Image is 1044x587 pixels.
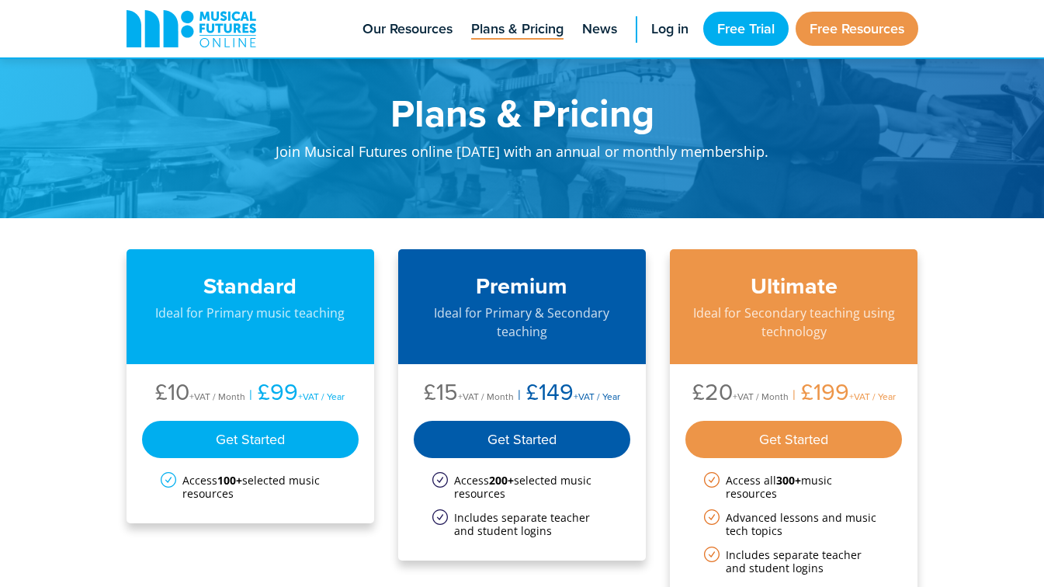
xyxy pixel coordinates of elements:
[414,421,631,458] div: Get Started
[432,511,612,537] li: Includes separate teacher and student logins
[217,473,242,488] strong: 100+
[362,19,453,40] span: Our Resources
[161,474,341,500] li: Access selected music resources
[849,390,896,403] span: +VAT / Year
[574,390,620,403] span: +VAT / Year
[458,390,514,403] span: +VAT / Month
[220,93,825,132] h1: Plans & Pricing
[776,473,801,488] strong: 300+
[704,548,884,575] li: Includes separate teacher and student logins
[685,304,903,341] p: Ideal for Secondary teaching using technology
[796,12,918,46] a: Free Resources
[704,511,884,537] li: Advanced lessons and music tech topics
[703,12,789,46] a: Free Trial
[733,390,789,403] span: +VAT / Month
[582,19,617,40] span: News
[298,390,345,403] span: +VAT / Year
[685,421,903,458] div: Get Started
[189,390,245,403] span: +VAT / Month
[245,380,345,408] li: £99
[489,473,514,488] strong: 200+
[471,19,564,40] span: Plans & Pricing
[142,273,359,300] h3: Standard
[651,19,688,40] span: Log in
[414,273,631,300] h3: Premium
[692,380,789,408] li: £20
[704,474,884,500] li: Access all music resources
[685,273,903,300] h3: Ultimate
[142,304,359,322] p: Ideal for Primary music teaching
[514,380,620,408] li: £149
[220,132,825,179] p: Join Musical Futures online [DATE] with an annual or monthly membership.
[414,304,631,341] p: Ideal for Primary & Secondary teaching
[432,474,612,500] li: Access selected music resources
[155,380,245,408] li: £10
[424,380,514,408] li: £15
[789,380,896,408] li: £199
[142,421,359,458] div: Get Started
